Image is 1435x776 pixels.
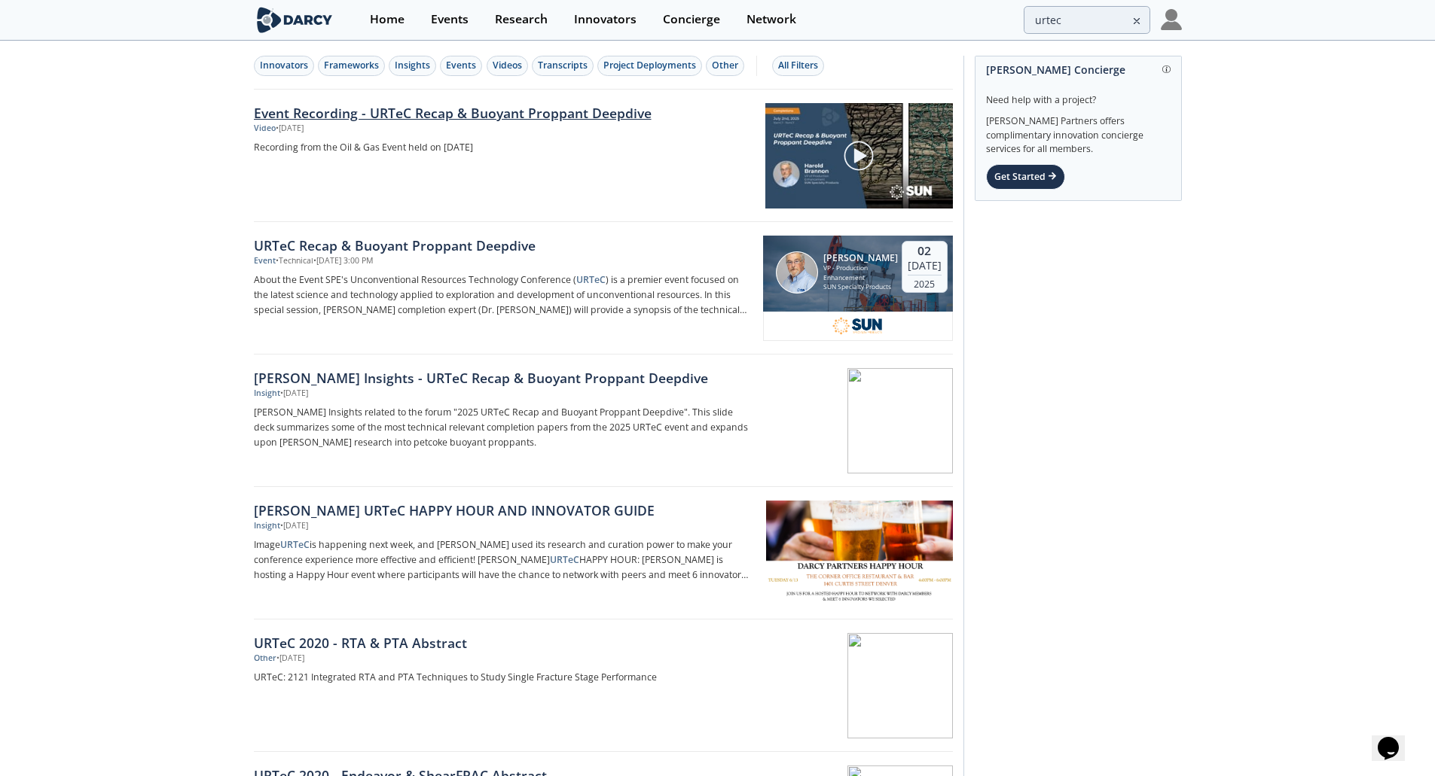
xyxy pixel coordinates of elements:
[1162,65,1171,74] img: information.svg
[823,253,898,263] div: [PERSON_NAME]
[254,653,276,665] div: Other
[986,83,1171,107] div: Need help with a project?
[254,633,753,653] div: URTeC 2020 - RTA & PTA Abstract
[576,273,606,286] strong: URTeC
[276,123,304,135] div: • [DATE]
[254,7,336,33] img: logo-wide.svg
[843,140,875,172] img: play-chapters-gray.svg
[254,255,276,267] div: Event
[440,56,482,76] button: Events
[389,56,436,76] button: Insights
[706,56,744,76] button: Other
[772,56,824,76] button: All Filters
[254,520,280,532] div: Insight
[832,317,884,335] img: 1679173084267-SUN.png
[254,388,280,400] div: Insight
[280,538,310,551] strong: URTeC
[574,14,637,26] div: Innovators
[597,56,702,76] button: Project Deployments
[778,59,818,72] div: All Filters
[254,670,753,685] p: URTeC: 2121 Integrated RTA and PTA Techniques to Study Single Fracture Stage Performance
[823,282,898,292] div: SUN Specialty Products
[254,103,755,123] a: Event Recording - URTeC Recap & Buoyant Proppant Deepdive
[823,263,898,282] div: VP - Production Enhancement
[603,59,696,72] div: Project Deployments
[276,255,373,267] div: • Technical • [DATE] 3:00 PM
[318,56,385,76] button: Frameworks
[908,275,942,290] div: 2025
[986,56,1171,83] div: [PERSON_NAME] Concierge
[495,14,548,26] div: Research
[1161,9,1182,30] img: Profile
[431,14,469,26] div: Events
[254,140,755,155] a: Recording from the Oil & Gas Event held on [DATE]
[776,251,818,294] img: Harold Brannon
[254,222,953,355] a: URTeC Recap & Buoyant Proppant Deepdive Event •Technical•[DATE] 3:00 PM About the Event SPE's Unc...
[487,56,528,76] button: Videos
[254,405,753,450] p: [PERSON_NAME] Insights related to the forum "2025 URTeC Recap and Buoyant Proppant Deepdive". Thi...
[663,14,720,26] div: Concierge
[370,14,405,26] div: Home
[395,59,430,72] div: Insights
[254,501,753,520] div: [PERSON_NAME] URTeC HAPPY HOUR AND INNOVATOR GUIDE
[254,56,314,76] button: Innovators
[324,59,379,72] div: Frameworks
[747,14,796,26] div: Network
[254,355,953,487] a: [PERSON_NAME] Insights - URTeC Recap & Buoyant Proppant Deepdive Insight •[DATE] [PERSON_NAME] In...
[254,123,276,135] div: Video
[908,259,942,272] div: [DATE]
[254,619,953,752] a: URTeC 2020 - RTA & PTA Abstract Other •[DATE] URTeC: 2121 Integrated RTA and PTA Techniques to St...
[254,368,753,388] div: [PERSON_NAME] Insights - URTeC Recap & Buoyant Proppant Deepdive
[1024,6,1150,34] input: Advanced Search
[254,537,753,583] p: Image is happening next week, and [PERSON_NAME] used its research and curation power to make your...
[493,59,522,72] div: Videos
[260,59,308,72] div: Innovators
[538,59,588,72] div: Transcripts
[1372,716,1420,761] iframe: chat widget
[254,487,953,619] a: [PERSON_NAME] URTeC HAPPY HOUR AND INNOVATOR GUIDE Insight •[DATE] ImageURTeCis happening next we...
[908,244,942,259] div: 02
[532,56,594,76] button: Transcripts
[550,553,579,566] strong: URTeC
[986,164,1065,190] div: Get Started
[254,272,753,318] p: About the Event SPE's Unconventional Resources Technology Conference ( ) is a premier event focus...
[280,520,308,532] div: • [DATE]
[280,388,308,400] div: • [DATE]
[712,59,738,72] div: Other
[276,653,304,665] div: • [DATE]
[446,59,476,72] div: Events
[254,236,753,255] div: URTeC Recap & Buoyant Proppant Deepdive
[986,107,1171,157] div: [PERSON_NAME] Partners offers complimentary innovation concierge services for all members.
